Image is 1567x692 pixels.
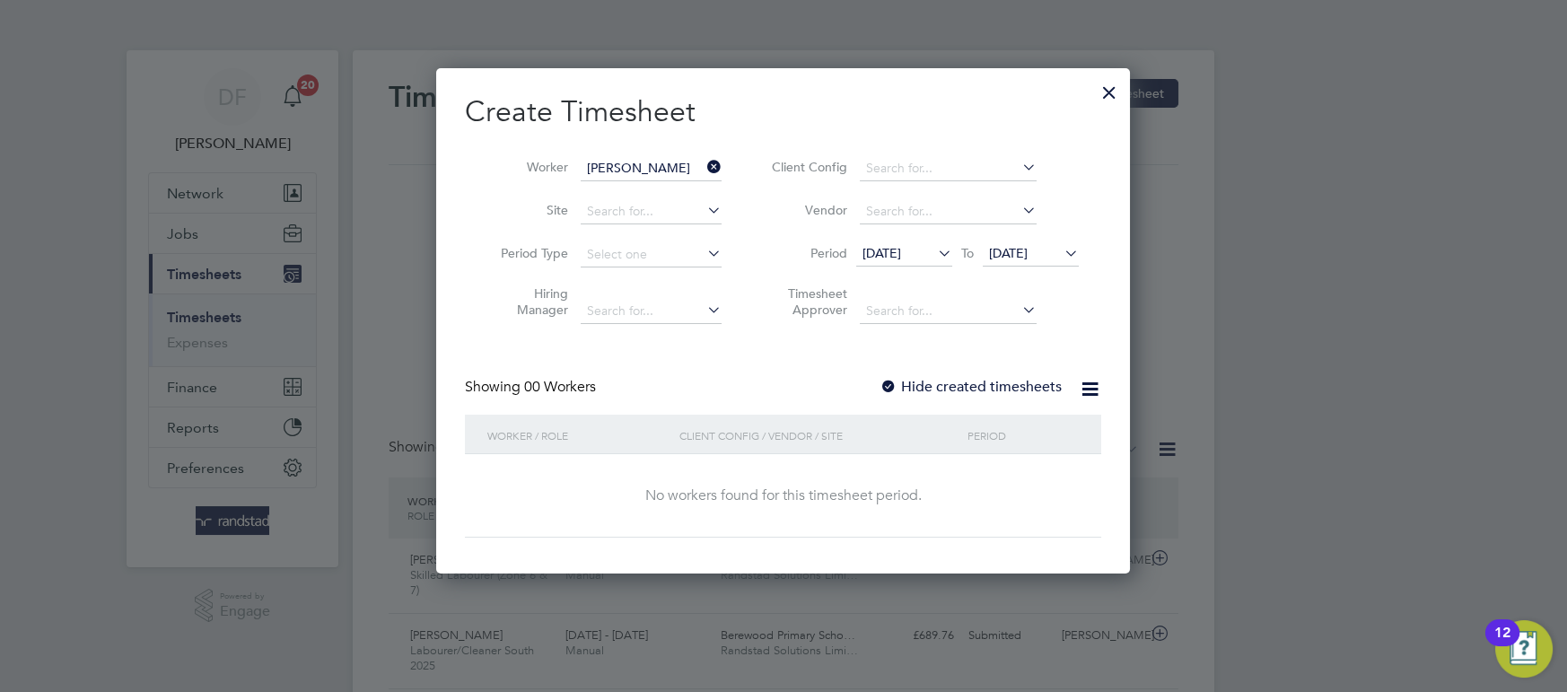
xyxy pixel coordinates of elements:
span: [DATE] [989,245,1028,261]
label: Vendor [766,202,847,218]
span: [DATE] [862,245,901,261]
label: Period [766,245,847,261]
button: Open Resource Center, 12 new notifications [1495,620,1553,678]
label: Hide created timesheets [880,378,1062,396]
label: Hiring Manager [487,285,568,318]
input: Select one [581,242,722,267]
div: Client Config / Vendor / Site [675,415,963,456]
input: Search for... [860,199,1037,224]
input: Search for... [860,299,1037,324]
div: Worker / Role [483,415,675,456]
span: 00 Workers [524,378,596,396]
h2: Create Timesheet [465,93,1101,131]
label: Client Config [766,159,847,175]
div: Showing [465,378,600,397]
label: Worker [487,159,568,175]
input: Search for... [581,156,722,181]
span: To [956,241,979,265]
input: Search for... [581,299,722,324]
label: Site [487,202,568,218]
label: Timesheet Approver [766,285,847,318]
div: No workers found for this timesheet period. [483,486,1083,505]
input: Search for... [860,156,1037,181]
div: 12 [1494,633,1510,656]
div: Period [963,415,1083,456]
input: Search for... [581,199,722,224]
label: Period Type [487,245,568,261]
